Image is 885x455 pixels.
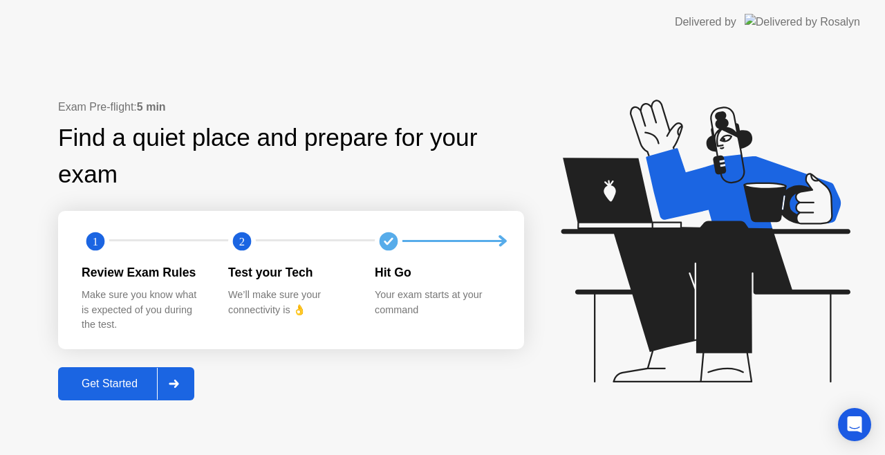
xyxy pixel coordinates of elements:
[375,263,499,281] div: Hit Go
[745,14,860,30] img: Delivered by Rosalyn
[239,234,245,248] text: 2
[675,14,736,30] div: Delivered by
[62,378,157,390] div: Get Started
[93,234,98,248] text: 1
[228,263,353,281] div: Test your Tech
[58,120,524,193] div: Find a quiet place and prepare for your exam
[58,367,194,400] button: Get Started
[82,288,206,333] div: Make sure you know what is expected of you during the test.
[82,263,206,281] div: Review Exam Rules
[228,288,353,317] div: We’ll make sure your connectivity is 👌
[838,408,871,441] div: Open Intercom Messenger
[58,99,524,115] div: Exam Pre-flight:
[375,288,499,317] div: Your exam starts at your command
[137,101,166,113] b: 5 min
